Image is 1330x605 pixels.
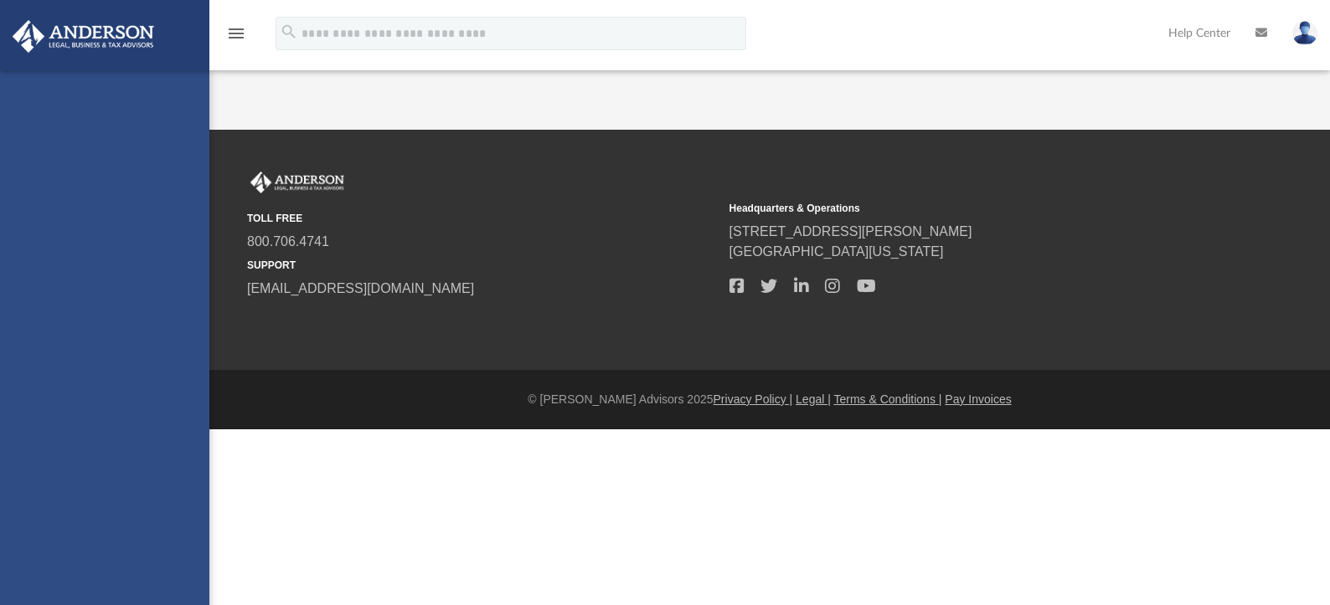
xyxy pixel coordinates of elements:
[226,32,246,44] a: menu
[796,392,831,406] a: Legal |
[729,244,944,259] a: [GEOGRAPHIC_DATA][US_STATE]
[714,392,793,406] a: Privacy Policy |
[247,172,348,193] img: Anderson Advisors Platinum Portal
[247,211,718,226] small: TOLL FREE
[247,258,718,273] small: SUPPORT
[247,281,474,295] a: [EMAIL_ADDRESS][DOMAIN_NAME]
[226,23,246,44] i: menu
[729,224,972,238] a: [STREET_ADDRESS][PERSON_NAME]
[729,201,1200,216] small: Headquarters & Operations
[247,234,329,249] a: 800.706.4741
[945,392,1011,406] a: Pay Invoices
[1292,21,1317,45] img: User Pic
[280,23,298,41] i: search
[8,20,159,53] img: Anderson Advisors Platinum Portal
[209,391,1330,408] div: © [PERSON_NAME] Advisors 2025
[834,392,942,406] a: Terms & Conditions |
